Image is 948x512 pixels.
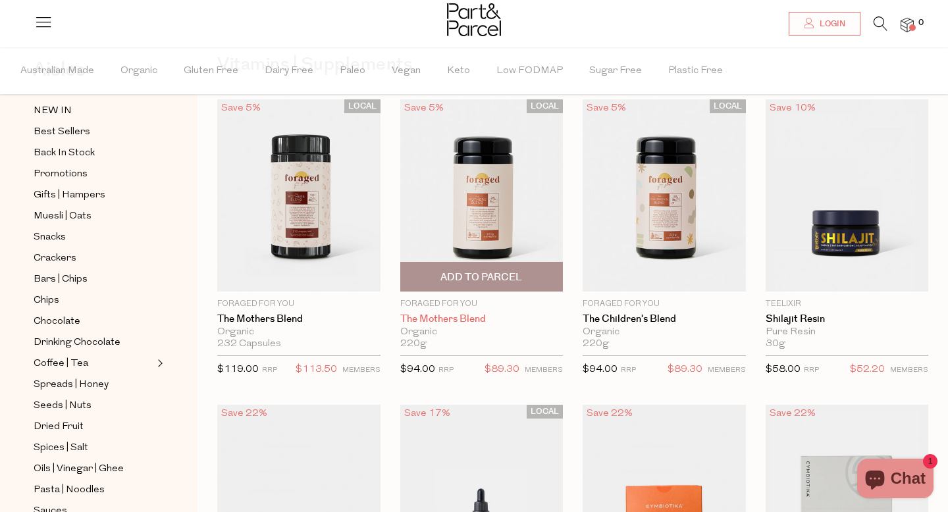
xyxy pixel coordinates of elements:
[34,271,153,288] a: Bars | Chips
[217,365,259,374] span: $119.00
[34,397,153,414] a: Seeds | Nuts
[217,313,381,325] a: The Mothers Blend
[34,376,153,393] a: Spreads | Honey
[34,188,105,203] span: Gifts | Hampers
[34,314,80,330] span: Chocolate
[400,262,564,292] button: Add To Parcel
[265,48,313,94] span: Dairy Free
[766,326,929,338] div: Pure Resin
[34,293,59,309] span: Chips
[34,461,124,477] span: Oils | Vinegar | Ghee
[400,99,448,117] div: Save 5%
[710,99,746,113] span: LOCAL
[34,398,92,414] span: Seeds | Nuts
[668,361,702,378] span: $89.30
[34,103,72,119] span: NEW IN
[583,365,618,374] span: $94.00
[34,440,153,456] a: Spices | Salt
[217,99,381,292] img: The Mothers Blend
[34,250,153,267] a: Crackers
[400,326,564,338] div: Organic
[217,338,281,350] span: 232 Capsules
[527,99,563,113] span: LOCAL
[34,187,153,203] a: Gifts | Hampers
[583,99,746,292] img: The Children's Blend
[34,229,153,245] a: Snacks
[583,298,746,310] p: Foraged For You
[850,361,885,378] span: $52.20
[120,48,157,94] span: Organic
[816,18,845,30] span: Login
[34,230,66,245] span: Snacks
[34,482,153,498] a: Pasta | Noodles
[34,209,92,224] span: Muesli | Oats
[766,313,929,325] a: Shilajit Resin
[34,166,88,182] span: Promotions
[34,166,153,182] a: Promotions
[34,272,88,288] span: Bars | Chips
[496,48,563,94] span: Low FODMAP
[766,99,929,292] img: Shilajit Resin
[34,124,153,140] a: Best Sellers
[342,367,381,374] small: MEMBERS
[217,326,381,338] div: Organic
[34,334,153,351] a: Drinking Chocolate
[34,440,88,456] span: Spices | Salt
[217,405,271,422] div: Save 22%
[583,99,630,117] div: Save 5%
[34,313,153,330] a: Chocolate
[440,270,522,284] span: Add To Parcel
[400,365,435,374] span: $94.00
[34,208,153,224] a: Muesli | Oats
[34,419,153,435] a: Dried Fruit
[34,251,76,267] span: Crackers
[400,99,564,292] img: The Mothers Blend
[766,298,929,310] p: Teelixir
[34,482,105,498] span: Pasta | Noodles
[621,367,636,374] small: RRP
[34,124,90,140] span: Best Sellers
[262,367,277,374] small: RRP
[589,48,642,94] span: Sugar Free
[766,99,820,117] div: Save 10%
[340,48,365,94] span: Paleo
[766,405,820,422] div: Save 22%
[392,48,421,94] span: Vegan
[344,99,381,113] span: LOCAL
[708,367,746,374] small: MEMBERS
[184,48,238,94] span: Gluten Free
[217,298,381,310] p: Foraged For You
[34,103,153,119] a: NEW IN
[527,405,563,419] span: LOCAL
[34,335,120,351] span: Drinking Chocolate
[766,365,801,374] span: $58.00
[34,377,109,393] span: Spreads | Honey
[400,405,454,422] div: Save 17%
[34,356,88,372] span: Coffee | Tea
[583,338,609,350] span: 220g
[583,405,637,422] div: Save 22%
[583,326,746,338] div: Organic
[766,338,785,350] span: 30g
[154,355,163,371] button: Expand/Collapse Coffee | Tea
[34,292,153,309] a: Chips
[400,298,564,310] p: Foraged For You
[400,338,427,350] span: 220g
[34,145,95,161] span: Back In Stock
[438,367,454,374] small: RRP
[583,313,746,325] a: The Children's Blend
[890,367,928,374] small: MEMBERS
[804,367,819,374] small: RRP
[447,3,501,36] img: Part&Parcel
[34,419,84,435] span: Dried Fruit
[217,99,265,117] div: Save 5%
[525,367,563,374] small: MEMBERS
[34,461,153,477] a: Oils | Vinegar | Ghee
[296,361,337,378] span: $113.50
[915,17,927,29] span: 0
[901,18,914,32] a: 0
[853,459,937,501] inbox-online-store-chat: Shopify online store chat
[400,313,564,325] a: The Mothers Blend
[34,355,153,372] a: Coffee | Tea
[485,361,519,378] span: $89.30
